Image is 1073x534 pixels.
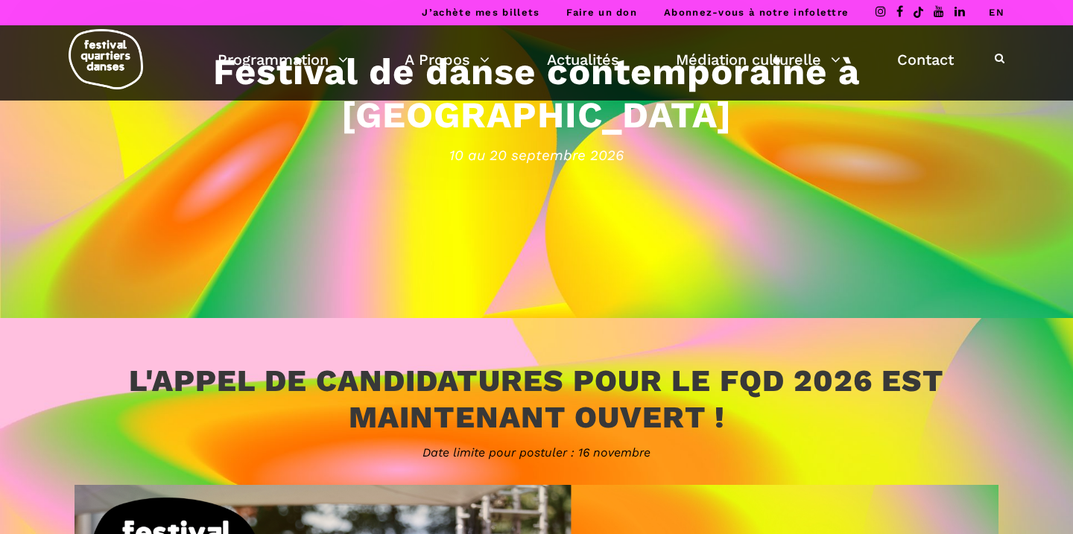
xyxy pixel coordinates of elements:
a: Faire un don [566,7,637,18]
a: Programmation [218,47,348,72]
a: A Propos [405,47,490,72]
a: Contact [897,47,954,72]
span: 10 au 20 septembre 2026 [75,144,998,167]
a: Médiation culturelle [676,47,841,72]
a: J’achète mes billets [422,7,539,18]
img: logo-fqd-med [69,29,143,89]
a: Actualités [547,47,619,72]
h3: Festival de danse contemporaine à [GEOGRAPHIC_DATA] [75,49,998,137]
h3: L'appel de candidatures pour le FQD 2026 est maintenant ouvert ! [75,363,998,436]
a: EN [989,7,1004,18]
a: Abonnez-vous à notre infolettre [664,7,849,18]
span: Date limite pour postuler : 16 novembre [75,443,998,463]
